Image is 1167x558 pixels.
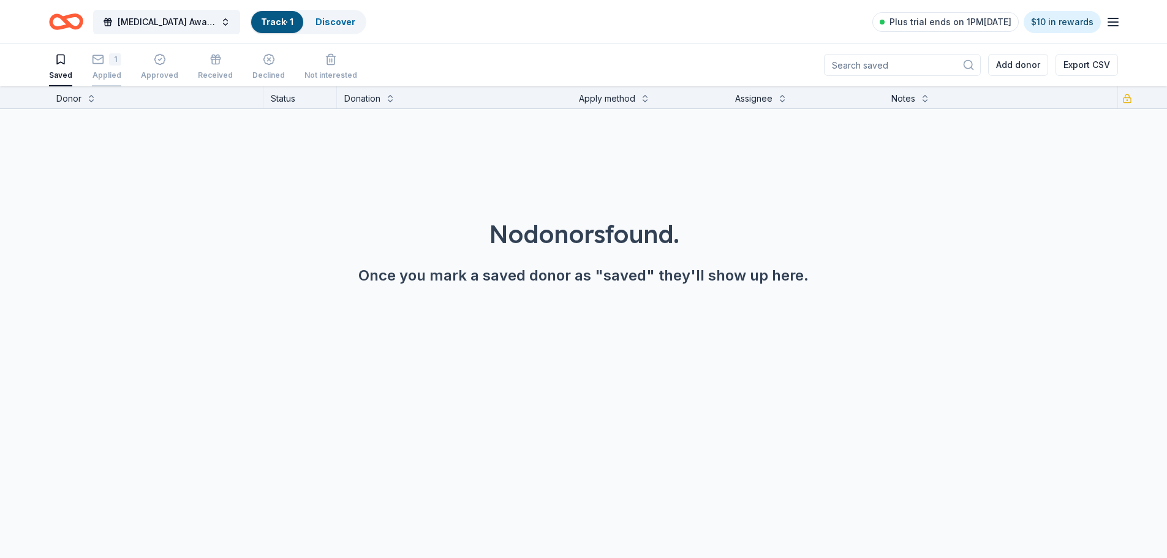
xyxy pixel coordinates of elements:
[1024,11,1101,33] a: $10 in rewards
[49,70,72,80] div: Saved
[198,48,233,86] button: Received
[92,48,121,86] button: 1Applied
[872,12,1019,32] a: Plus trial ends on 1PM[DATE]
[118,15,216,29] span: [MEDICAL_DATA] Awareness Raffle
[250,10,366,34] button: Track· 1Discover
[49,48,72,86] button: Saved
[49,7,83,36] a: Home
[315,17,355,27] a: Discover
[344,91,380,106] div: Donation
[263,86,337,108] div: Status
[579,91,635,106] div: Apply method
[1056,54,1118,76] button: Export CSV
[304,48,357,86] button: Not interested
[92,70,121,80] div: Applied
[891,91,915,106] div: Notes
[109,53,121,66] div: 1
[198,70,233,80] div: Received
[141,48,178,86] button: Approved
[141,70,178,80] div: Approved
[824,54,981,76] input: Search saved
[93,10,240,34] button: [MEDICAL_DATA] Awareness Raffle
[252,48,285,86] button: Declined
[261,17,293,27] a: Track· 1
[56,91,81,106] div: Donor
[304,70,357,80] div: Not interested
[988,54,1048,76] button: Add donor
[252,70,285,80] div: Declined
[29,217,1138,251] div: No donors found.
[29,266,1138,285] div: Once you mark a saved donor as "saved" they'll show up here.
[889,15,1011,29] span: Plus trial ends on 1PM[DATE]
[735,91,772,106] div: Assignee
